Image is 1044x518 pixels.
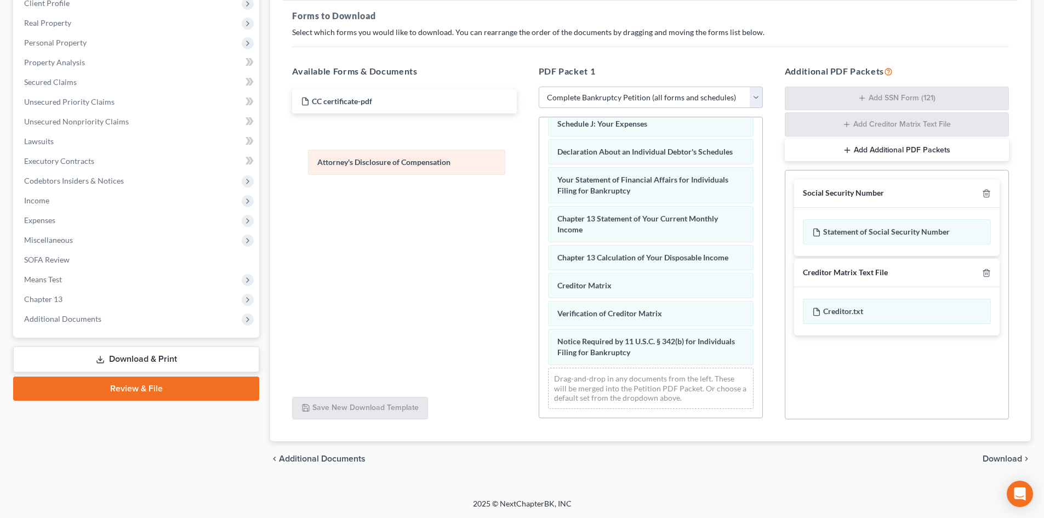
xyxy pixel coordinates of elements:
a: Unsecured Nonpriority Claims [15,112,259,132]
a: Unsecured Priority Claims [15,92,259,112]
span: Expenses [24,215,55,225]
span: Notice Required by 11 U.S.C. § 342(b) for Individuals Filing for Bankruptcy [557,337,735,357]
span: Declaration About an Individual Debtor's Schedules [557,147,733,156]
h5: PDF Packet 1 [539,65,763,78]
span: Verification of Creditor Matrix [557,309,662,318]
span: Attorney's Disclosure of Compensation [317,157,450,167]
span: Miscellaneous [24,235,73,244]
span: Chapter 13 Calculation of Your Disposable Income [557,253,728,262]
button: Add Additional PDF Packets [785,139,1009,162]
span: Secured Claims [24,77,77,87]
span: Unsecured Priority Claims [24,97,115,106]
a: Download & Print [13,346,259,372]
a: SOFA Review [15,250,259,270]
span: Unsecured Nonpriority Claims [24,117,129,126]
span: Schedule J: Your Expenses [557,119,647,128]
i: chevron_left [270,454,279,463]
h5: Additional PDF Packets [785,65,1009,78]
span: Additional Documents [279,454,366,463]
div: Creditor Matrix Text File [803,267,888,278]
a: Property Analysis [15,53,259,72]
div: Drag-and-drop in any documents from the left. These will be merged into the Petition PDF Packet. ... [548,368,754,409]
span: Lawsuits [24,136,54,146]
span: Property Analysis [24,58,85,67]
button: Add SSN Form (121) [785,87,1009,111]
button: Download chevron_right [983,454,1031,463]
div: Open Intercom Messenger [1007,481,1033,507]
i: chevron_right [1022,454,1031,463]
span: Personal Property [24,38,87,47]
a: Lawsuits [15,132,259,151]
span: Codebtors Insiders & Notices [24,176,124,185]
button: Add Creditor Matrix Text File [785,112,1009,136]
div: Statement of Social Security Number [803,219,991,244]
button: Save New Download Template [292,397,428,420]
a: Secured Claims [15,72,259,92]
div: Social Security Number [803,188,884,198]
div: Creditor.txt [803,299,991,324]
span: Download [983,454,1022,463]
h5: Forms to Download [292,9,1009,22]
div: 2025 © NextChapterBK, INC [210,498,835,518]
span: Chapter 13 Statement of Your Current Monthly Income [557,214,718,234]
span: Your Statement of Financial Affairs for Individuals Filing for Bankruptcy [557,175,728,195]
span: Additional Documents [24,314,101,323]
span: Income [24,196,49,205]
a: Review & File [13,377,259,401]
span: SOFA Review [24,255,70,264]
span: CC certificate-pdf [312,96,372,106]
span: Means Test [24,275,62,284]
span: Real Property [24,18,71,27]
a: chevron_left Additional Documents [270,454,366,463]
a: Executory Contracts [15,151,259,171]
span: Executory Contracts [24,156,94,166]
p: Select which forms you would like to download. You can rearrange the order of the documents by dr... [292,27,1009,38]
span: Chapter 13 [24,294,62,304]
h5: Available Forms & Documents [292,65,516,78]
span: Creditor Matrix [557,281,612,290]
